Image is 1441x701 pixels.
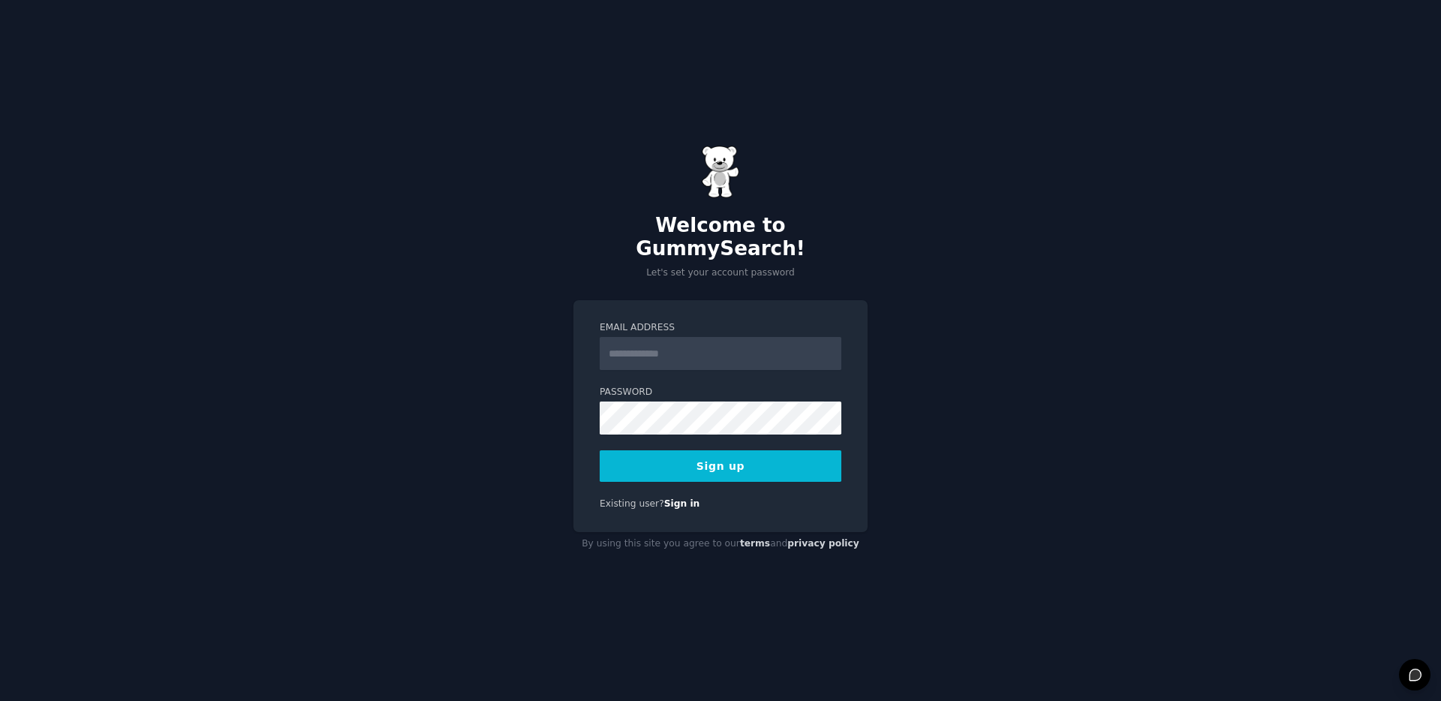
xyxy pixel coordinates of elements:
[600,450,841,482] button: Sign up
[787,538,859,549] a: privacy policy
[702,146,739,198] img: Gummy Bear
[573,266,868,280] p: Let's set your account password
[740,538,770,549] a: terms
[664,498,700,509] a: Sign in
[573,214,868,261] h2: Welcome to GummySearch!
[600,386,841,399] label: Password
[573,532,868,556] div: By using this site you agree to our and
[600,321,841,335] label: Email Address
[600,498,664,509] span: Existing user?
